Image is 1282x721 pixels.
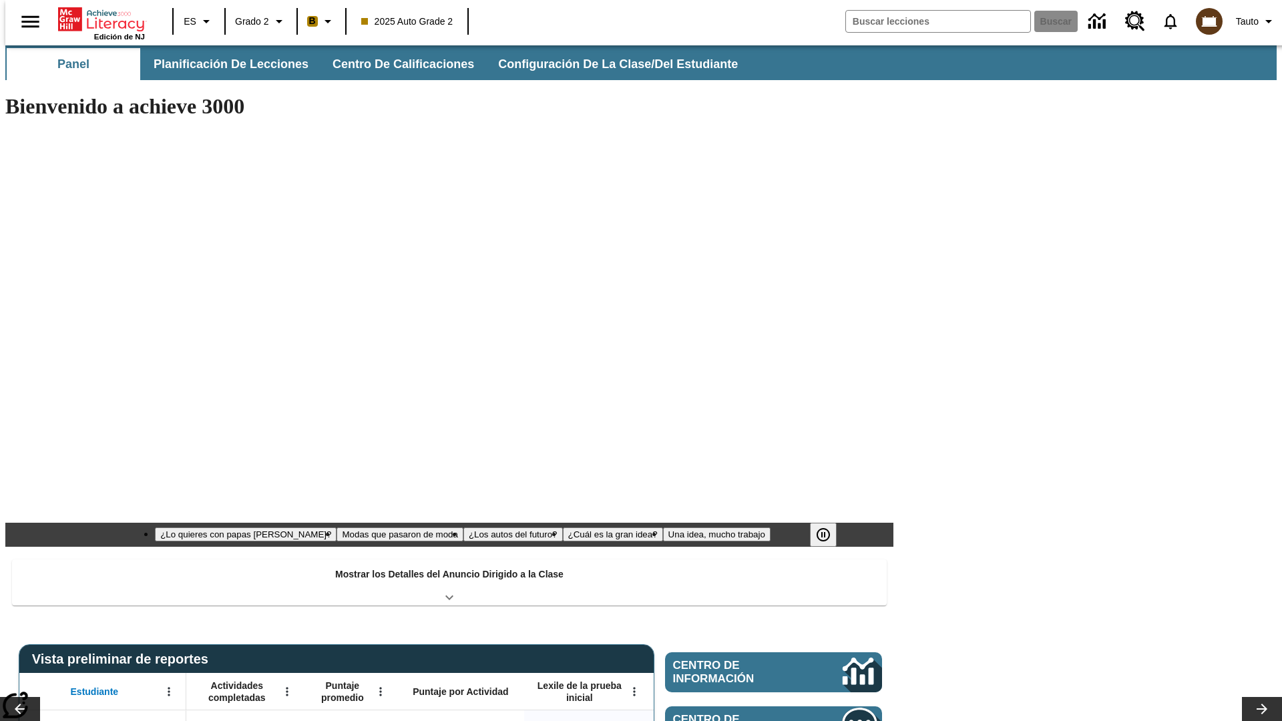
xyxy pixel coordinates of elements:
[665,652,882,692] a: Centro de información
[531,680,628,704] span: Lexile de la prueba inicial
[1196,8,1223,35] img: avatar image
[1153,4,1188,39] a: Notificaciones
[624,682,644,702] button: Abrir menú
[810,523,850,547] div: Pausar
[178,9,220,33] button: Lenguaje: ES, Selecciona un idioma
[302,9,341,33] button: Boost El color de la clase es anaranjado claro. Cambiar el color de la clase.
[5,45,1277,80] div: Subbarra de navegación
[143,48,319,80] button: Planificación de lecciones
[58,5,145,41] div: Portada
[1080,3,1117,40] a: Centro de información
[94,33,145,41] span: Edición de NJ
[310,680,375,704] span: Puntaje promedio
[463,527,563,541] button: Diapositiva 3 ¿Los autos del futuro?
[58,6,145,33] a: Portada
[309,13,316,29] span: B
[235,15,269,29] span: Grado 2
[1117,3,1153,39] a: Centro de recursos, Se abrirá en una pestaña nueva.
[193,680,281,704] span: Actividades completadas
[487,48,749,80] button: Configuración de la clase/del estudiante
[184,15,196,29] span: ES
[1188,4,1231,39] button: Escoja un nuevo avatar
[71,686,119,698] span: Estudiante
[335,567,564,581] p: Mostrar los Detalles del Anuncio Dirigido a la Clase
[563,527,663,541] button: Diapositiva 4 ¿Cuál es la gran idea?
[230,9,292,33] button: Grado: Grado 2, Elige un grado
[32,652,215,667] span: Vista preliminar de reportes
[1231,9,1282,33] button: Perfil/Configuración
[846,11,1030,32] input: Buscar campo
[1236,15,1259,29] span: Tauto
[810,523,837,547] button: Pausar
[7,48,140,80] button: Panel
[413,686,508,698] span: Puntaje por Actividad
[361,15,453,29] span: 2025 Auto Grade 2
[5,48,750,80] div: Subbarra de navegación
[337,527,463,541] button: Diapositiva 2 Modas que pasaron de moda
[277,682,297,702] button: Abrir menú
[673,659,798,686] span: Centro de información
[5,94,893,119] h1: Bienvenido a achieve 3000
[371,682,391,702] button: Abrir menú
[155,527,337,541] button: Diapositiva 1 ¿Lo quieres con papas fritas?
[1242,697,1282,721] button: Carrusel de lecciones, seguir
[159,682,179,702] button: Abrir menú
[322,48,485,80] button: Centro de calificaciones
[12,559,887,606] div: Mostrar los Detalles del Anuncio Dirigido a la Clase
[663,527,771,541] button: Diapositiva 5 Una idea, mucho trabajo
[11,2,50,41] button: Abrir el menú lateral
